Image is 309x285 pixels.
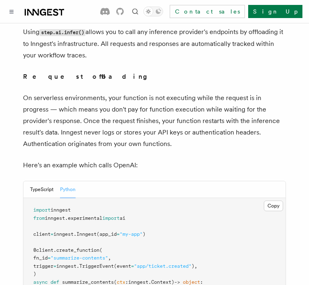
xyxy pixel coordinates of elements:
[191,263,197,269] span: ),
[114,263,131,269] span: (event
[264,201,283,211] button: Copy
[51,255,108,261] span: "summarize-contents"
[33,207,51,213] span: import
[148,279,151,285] span: .
[143,7,163,16] button: Toggle dark mode
[53,247,56,253] span: .
[74,231,76,237] span: .
[33,215,45,221] span: from
[33,247,53,253] span: @client
[114,279,117,285] span: (
[56,247,99,253] span: create_function
[99,247,102,253] span: (
[62,279,114,285] span: summarize_contents
[53,231,74,237] span: inngest
[248,5,302,18] a: Sign Up
[97,231,117,237] span: (app_id
[30,181,53,198] button: TypeScript
[120,231,143,237] span: "my-app"
[48,255,51,261] span: =
[125,279,128,285] span: :
[120,215,125,221] span: ai
[68,215,102,221] span: experimental
[200,279,203,285] span: :
[23,160,286,171] p: Here's an example which calls OpenAI:
[23,73,153,80] strong: Request offloading
[76,231,97,237] span: Inngest
[128,279,148,285] span: inngest
[33,263,53,269] span: trigger
[53,263,56,269] span: =
[131,263,134,269] span: =
[117,231,120,237] span: =
[23,92,286,150] p: On serverless environments, your function is not executing while the request is in progress — whi...
[151,279,174,285] span: Context)
[134,263,191,269] span: "app/ticket.created"
[51,207,71,213] span: inngest
[51,231,53,237] span: =
[130,7,140,16] button: Find something...
[117,279,125,285] span: ctx
[33,271,36,277] span: )
[108,255,111,261] span: ,
[33,279,48,285] span: async
[102,215,120,221] span: import
[183,279,200,285] span: object
[143,231,145,237] span: )
[79,263,114,269] span: TriggerEvent
[51,279,59,285] span: def
[33,231,51,237] span: client
[7,7,16,16] button: Toggle navigation
[45,215,65,221] span: inngest
[60,181,76,198] button: Python
[39,29,85,36] code: step.ai.infer()
[23,26,286,61] p: Using allows you to call any inference provider's endpoints by offloading it to Inngest's infrast...
[33,255,48,261] span: fn_id
[56,263,79,269] span: inngest.
[174,279,180,285] span: ->
[65,215,68,221] span: .
[170,5,245,18] a: Contact sales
